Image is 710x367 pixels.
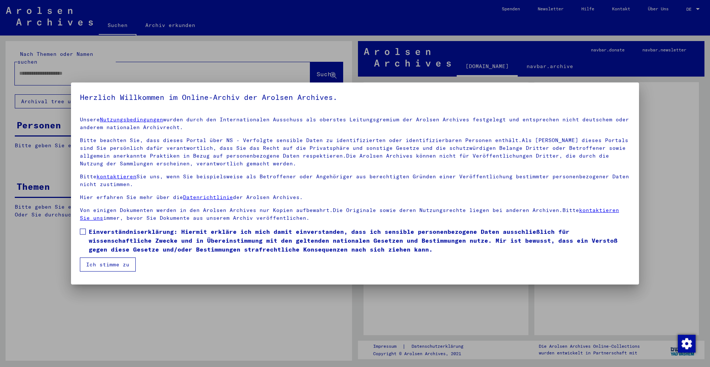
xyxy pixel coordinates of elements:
[80,137,630,168] p: Bitte beachten Sie, dass dieses Portal über NS - Verfolgte sensible Daten zu identifizierten oder...
[80,206,630,222] p: Von einigen Dokumenten werden in den Arolsen Archives nur Kopien aufbewahrt.Die Originale sowie d...
[80,193,630,201] p: Hier erfahren Sie mehr über die der Arolsen Archives.
[80,257,136,272] button: Ich stimme zu
[80,116,630,131] p: Unsere wurden durch den Internationalen Ausschuss als oberstes Leitungsgremium der Arolsen Archiv...
[80,91,630,103] h5: Herzlich Willkommen im Online-Archiv der Arolsen Archives.
[89,227,630,254] span: Einverständniserklärung: Hiermit erkläre ich mich damit einverstanden, dass ich sensible personen...
[678,335,696,353] img: Zustimmung ändern
[100,116,163,123] a: Nutzungsbedingungen
[80,173,630,188] p: Bitte Sie uns, wenn Sie beispielsweise als Betroffener oder Angehöriger aus berechtigten Gründen ...
[183,194,233,201] a: Datenrichtlinie
[97,173,136,180] a: kontaktieren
